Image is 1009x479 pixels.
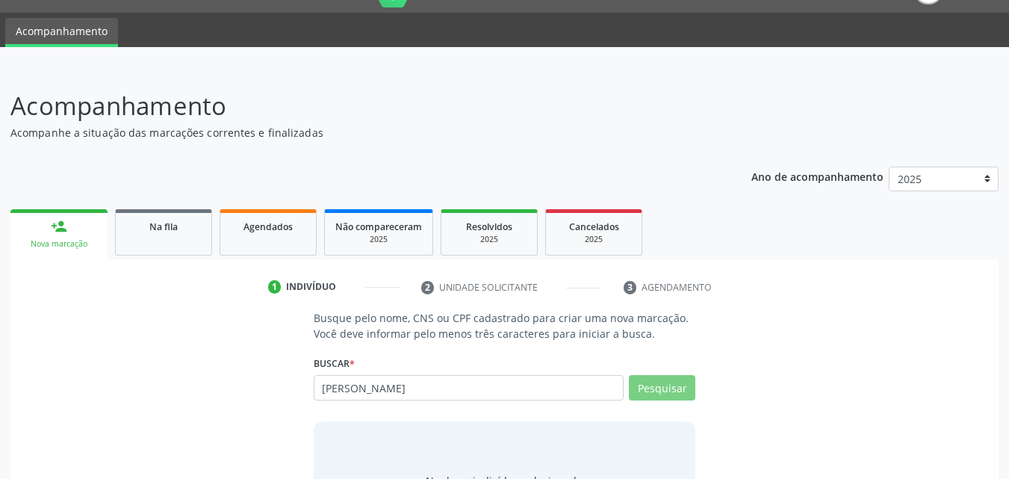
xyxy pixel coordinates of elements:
[452,234,527,245] div: 2025
[751,167,884,185] p: Ano de acompanhamento
[243,220,293,233] span: Agendados
[314,375,624,401] input: Busque por nome, CNS ou CPF
[51,218,67,235] div: person_add
[335,234,422,245] div: 2025
[149,220,178,233] span: Na fila
[314,352,355,375] label: Buscar
[5,18,118,47] a: Acompanhamento
[335,220,422,233] span: Não compareceram
[569,220,619,233] span: Cancelados
[10,87,702,125] p: Acompanhamento
[21,238,97,250] div: Nova marcação
[10,125,702,140] p: Acompanhe a situação das marcações correntes e finalizadas
[268,280,282,294] div: 1
[314,310,696,342] p: Busque pelo nome, CNS ou CPF cadastrado para criar uma nova marcação. Você deve informar pelo men...
[466,220,512,233] span: Resolvidos
[629,375,695,401] button: Pesquisar
[556,234,631,245] div: 2025
[286,280,336,294] div: Indivíduo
